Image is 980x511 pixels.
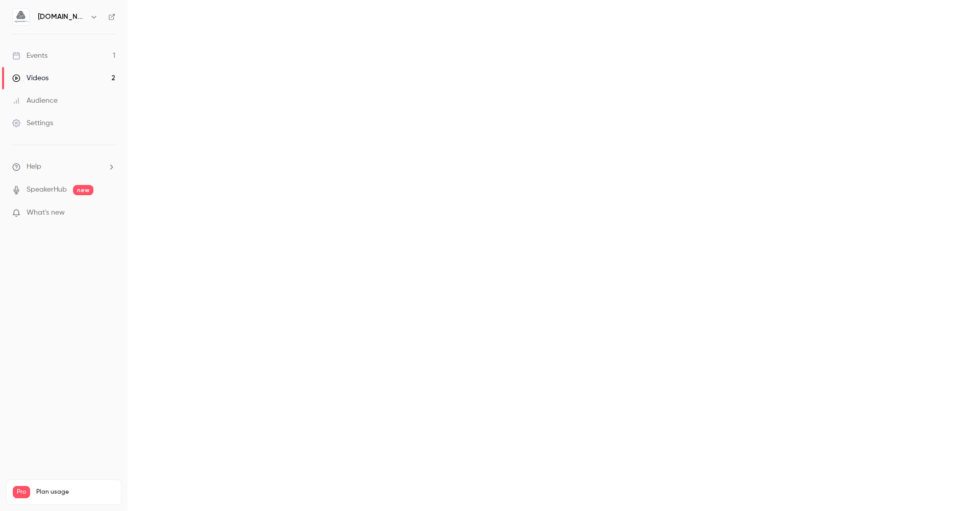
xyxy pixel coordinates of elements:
div: Videos [12,73,48,83]
span: Plan usage [36,488,115,496]
span: new [73,185,93,195]
img: aigmented.io [13,9,29,25]
span: Help [27,161,41,172]
div: Audience [12,96,58,106]
h6: [DOMAIN_NAME] [38,12,86,22]
div: Settings [12,118,53,128]
span: What's new [27,207,65,218]
span: Pro [13,486,30,498]
a: SpeakerHub [27,184,67,195]
li: help-dropdown-opener [12,161,115,172]
div: Events [12,51,47,61]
